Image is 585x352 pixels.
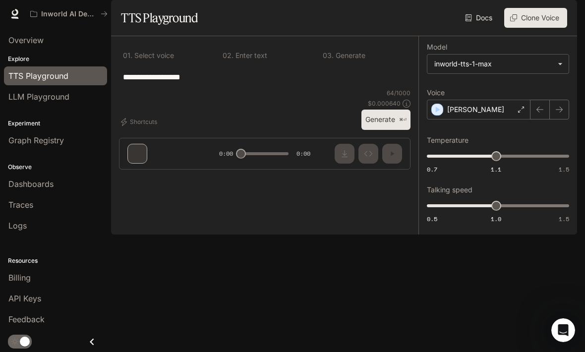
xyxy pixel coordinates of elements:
[491,165,501,174] span: 1.1
[121,8,198,28] h1: TTS Playground
[399,117,407,123] p: ⌘⏎
[427,165,437,174] span: 0.7
[559,215,569,223] span: 1.5
[41,10,97,18] p: Inworld AI Demos
[434,59,553,69] div: inworld-tts-1-max
[427,55,569,73] div: inworld-tts-1-max
[119,114,161,130] button: Shortcuts
[223,52,234,59] p: 0 2 .
[551,318,575,342] iframe: Intercom live chat
[361,110,410,130] button: Generate⌘⏎
[368,99,401,108] p: $ 0.000640
[323,52,334,59] p: 0 3 .
[427,137,468,144] p: Temperature
[427,215,437,223] span: 0.5
[427,44,447,51] p: Model
[26,4,112,24] button: All workspaces
[463,8,496,28] a: Docs
[334,52,365,59] p: Generate
[234,52,267,59] p: Enter text
[123,52,132,59] p: 0 1 .
[387,89,410,97] p: 64 / 1000
[504,8,567,28] button: Clone Voice
[447,105,504,115] p: [PERSON_NAME]
[132,52,174,59] p: Select voice
[427,186,472,193] p: Talking speed
[427,89,445,96] p: Voice
[559,165,569,174] span: 1.5
[491,215,501,223] span: 1.0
